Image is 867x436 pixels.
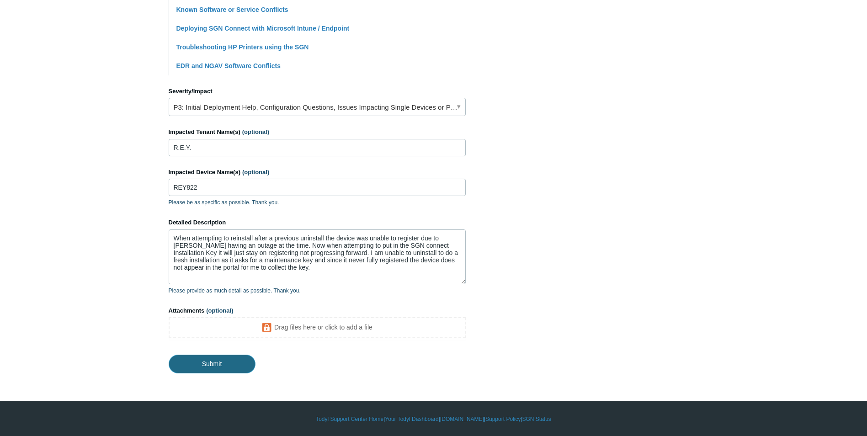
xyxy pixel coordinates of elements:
[169,168,466,177] label: Impacted Device Name(s)
[176,25,350,32] a: Deploying SGN Connect with Microsoft Intune / Endpoint
[176,6,288,13] a: Known Software or Service Conflicts
[169,306,466,315] label: Attachments
[206,307,233,314] span: (optional)
[169,98,466,116] a: P3: Initial Deployment Help, Configuration Questions, Issues Impacting Single Devices or Past Out...
[169,87,466,96] label: Severity/Impact
[316,415,383,423] a: Todyl Support Center Home
[242,128,269,135] span: (optional)
[522,415,551,423] a: SGN Status
[485,415,521,423] a: Support Policy
[169,198,466,207] p: Please be as specific as possible. Thank you.
[169,415,699,423] div: | | | |
[169,355,255,373] input: Submit
[440,415,484,423] a: [DOMAIN_NAME]
[169,287,466,295] p: Please provide as much detail as possible. Thank you.
[169,218,466,227] label: Detailed Description
[242,169,269,175] span: (optional)
[385,415,438,423] a: Your Todyl Dashboard
[169,128,466,137] label: Impacted Tenant Name(s)
[176,43,309,51] a: Troubleshooting HP Printers using the SGN
[176,62,281,69] a: EDR and NGAV Software Conflicts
